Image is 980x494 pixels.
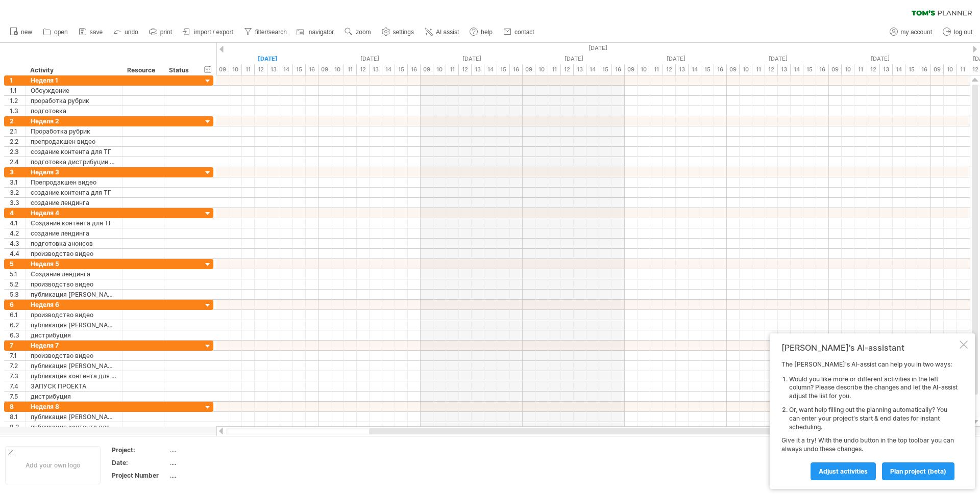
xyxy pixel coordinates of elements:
[31,106,117,116] div: подготовка
[940,25,975,39] a: log out
[421,64,433,75] div: 09
[344,64,357,75] div: 11
[90,29,103,36] span: save
[803,64,816,75] div: 15
[111,25,141,39] a: undo
[31,402,117,411] div: Неделя 8
[31,188,117,197] div: создание контента для ТГ
[31,300,117,309] div: Неделя 6
[701,64,714,75] div: 15
[10,381,25,391] div: 7.4
[887,25,935,39] a: my account
[31,96,117,106] div: проработка рубрик
[10,198,25,207] div: 3.3
[31,147,117,157] div: создание контента для ТГ
[816,64,829,75] div: 16
[395,64,408,75] div: 15
[548,64,561,75] div: 11
[21,29,32,36] span: new
[10,422,25,432] div: 8.2
[216,54,318,64] div: Thursday, 18 September 2025
[127,65,158,75] div: Resource
[514,29,534,36] span: contact
[31,249,117,258] div: производство видео
[31,351,117,360] div: производство видео
[280,64,293,75] div: 14
[357,64,370,75] div: 12
[893,64,905,75] div: 14
[112,471,168,480] div: Project Number
[31,167,117,177] div: Неделя 3
[10,75,25,85] div: 1
[170,458,256,467] div: ....
[31,126,117,136] div: Проработка рубрик
[446,64,459,75] div: 11
[31,75,117,85] div: Неделя 1
[242,64,255,75] div: 11
[229,64,242,75] div: 10
[10,208,25,218] div: 4
[481,29,493,36] span: help
[867,64,880,75] div: 12
[882,462,954,480] a: plan project (beta)
[293,64,306,75] div: 15
[31,320,117,330] div: публикация [PERSON_NAME]
[10,371,25,381] div: 7.3
[112,446,168,454] div: Project:
[160,29,172,36] span: print
[10,279,25,289] div: 5.2
[40,25,71,39] a: open
[599,64,612,75] div: 15
[765,64,778,75] div: 12
[10,239,25,248] div: 4.3
[31,341,117,350] div: Неделя 7
[31,157,117,167] div: подготовка дистрибуции контента
[944,64,957,75] div: 10
[31,86,117,95] div: Обсуждение
[54,29,68,36] span: open
[901,29,932,36] span: my account
[10,392,25,401] div: 7.5
[421,54,523,64] div: Saturday, 20 September 2025
[459,64,472,75] div: 12
[7,25,35,39] a: new
[31,310,117,320] div: производство видео
[535,64,548,75] div: 10
[561,64,574,75] div: 12
[10,330,25,340] div: 6.3
[523,64,535,75] div: 09
[370,64,382,75] div: 13
[612,64,625,75] div: 16
[740,64,752,75] div: 10
[31,330,117,340] div: дистрибуция
[781,360,958,480] div: The [PERSON_NAME]'s AI-assist can help you in two ways: Give it a try! With the undo button in th...
[125,29,138,36] span: undo
[10,157,25,167] div: 2.4
[10,341,25,350] div: 7
[10,126,25,136] div: 2.1
[918,64,931,75] div: 16
[342,25,374,39] a: zoom
[112,458,168,467] div: Date:
[76,25,106,39] a: save
[216,64,229,75] div: 09
[382,64,395,75] div: 14
[31,279,117,289] div: производство видео
[10,188,25,197] div: 3.2
[31,177,117,187] div: Препродакшен видео
[31,208,117,218] div: Неделя 4
[31,412,117,422] div: публикация [PERSON_NAME]
[422,25,462,39] a: AI assist
[650,64,663,75] div: 11
[10,116,25,126] div: 2
[31,269,117,279] div: Создание лендинга
[10,300,25,309] div: 6
[30,65,116,75] div: Activity
[957,64,969,75] div: 11
[10,310,25,320] div: 6.1
[10,167,25,177] div: 3
[789,375,958,401] li: Would you like more or different activities in the left column? Please describe the changes and l...
[433,64,446,75] div: 10
[180,25,236,39] a: import / export
[781,343,958,353] div: [PERSON_NAME]'s AI-assistant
